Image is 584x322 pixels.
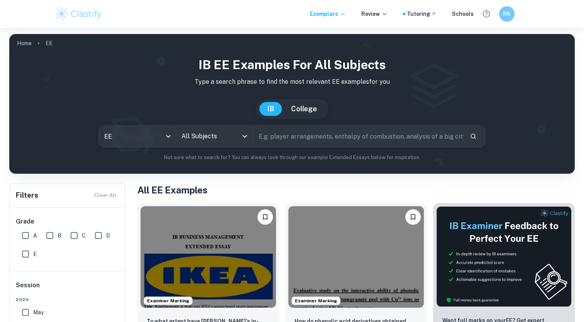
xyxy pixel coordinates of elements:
[33,231,37,240] span: A
[499,6,515,22] button: RK
[467,130,480,143] button: Search
[452,10,474,18] a: Schools
[58,231,61,240] span: B
[17,38,32,49] a: Home
[99,125,176,147] div: EE
[292,297,340,304] span: Examiner Marking
[310,10,346,18] p: Exemplars
[15,77,569,86] p: Type a search phrase to find the most relevant EE examples for you
[9,34,575,174] img: profile cover
[106,231,110,240] span: D
[15,56,569,74] h1: IB EE examples for all subjects
[46,39,52,47] p: EE
[54,6,103,22] img: Clastify logo
[137,183,575,197] h1: All EE Examples
[259,102,282,116] button: IB
[405,209,421,225] button: Bookmark
[140,206,276,308] img: Business and Management EE example thumbnail: To what extent have IKEA's in-store reta
[239,131,250,142] button: Open
[288,206,424,308] img: Chemistry EE example thumbnail: How do phenolic acid derivatives obtaine
[502,10,511,18] h6: RK
[283,102,325,116] button: College
[33,308,44,317] span: May
[407,10,437,18] a: Tutoring
[16,281,119,296] h6: Session
[436,206,572,307] img: Thumbnail
[16,296,119,303] span: 2026
[480,7,493,20] button: Help and Feedback
[257,209,273,225] button: Bookmark
[253,125,464,147] input: E.g. player arrangements, enthalpy of combustion, analysis of a big city...
[144,297,192,304] span: Examiner Marking
[16,217,119,226] h6: Grade
[361,10,388,18] p: Review
[16,190,38,201] h6: Filters
[82,231,86,240] span: C
[15,154,569,161] p: Not sure what to search for? You can always look through our example Extended Essays below for in...
[33,250,37,258] span: E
